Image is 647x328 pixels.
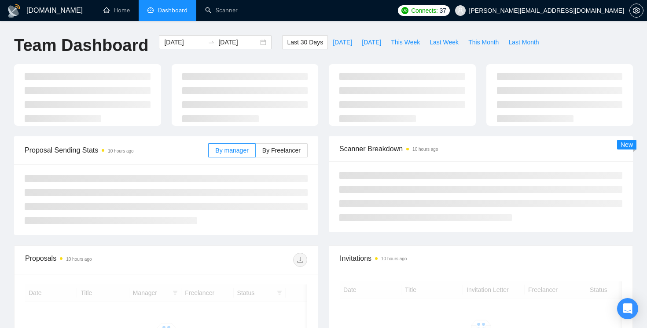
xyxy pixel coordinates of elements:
[66,257,92,262] time: 10 hours ago
[218,37,258,47] input: End date
[25,145,208,156] span: Proposal Sending Stats
[333,37,352,47] span: [DATE]
[339,143,622,154] span: Scanner Breakdown
[164,37,204,47] input: Start date
[630,7,643,14] span: setting
[468,37,499,47] span: This Month
[440,6,446,15] span: 37
[457,7,463,14] span: user
[208,39,215,46] span: to
[262,147,301,154] span: By Freelancer
[282,35,328,49] button: Last 30 Days
[391,37,420,47] span: This Week
[463,35,504,49] button: This Month
[386,35,425,49] button: This Week
[617,298,638,319] div: Open Intercom Messenger
[215,147,248,154] span: By manager
[401,7,408,14] img: upwork-logo.png
[411,6,437,15] span: Connects:
[108,149,133,153] time: 10 hours ago
[14,35,148,56] h1: Team Dashboard
[508,37,539,47] span: Last Month
[158,7,187,14] span: Dashboard
[205,7,238,14] a: searchScanner
[425,35,463,49] button: Last Week
[621,141,633,148] span: New
[7,4,21,18] img: logo
[381,256,407,261] time: 10 hours ago
[287,37,323,47] span: Last 30 Days
[25,253,166,267] div: Proposals
[328,35,357,49] button: [DATE]
[362,37,381,47] span: [DATE]
[412,147,438,152] time: 10 hours ago
[208,39,215,46] span: swap-right
[357,35,386,49] button: [DATE]
[629,7,643,14] a: setting
[629,4,643,18] button: setting
[504,35,544,49] button: Last Month
[430,37,459,47] span: Last Week
[340,253,622,264] span: Invitations
[147,7,154,13] span: dashboard
[103,7,130,14] a: homeHome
